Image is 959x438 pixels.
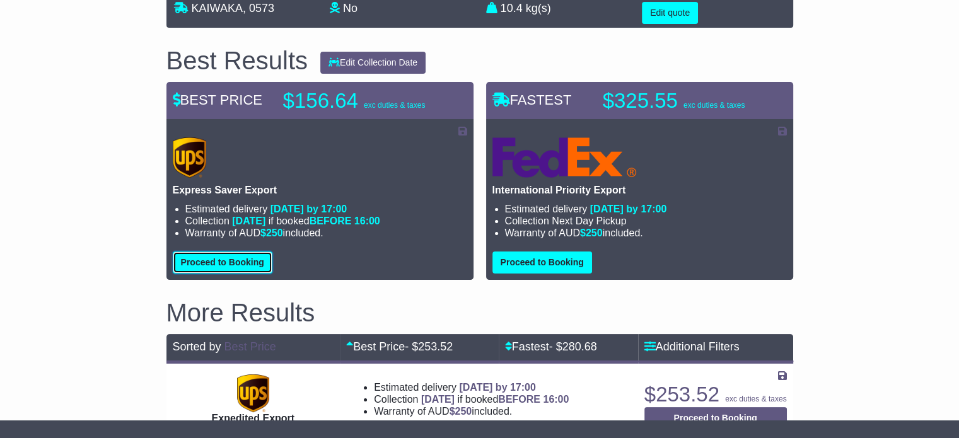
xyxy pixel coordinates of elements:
[270,204,347,214] span: [DATE] by 17:00
[320,52,426,74] button: Edit Collection Date
[642,2,698,24] button: Edit quote
[185,227,467,239] li: Warranty of AUD included.
[725,395,786,403] span: exc duties & taxes
[310,216,352,226] span: BEFORE
[212,413,295,424] span: Expedited Export
[549,340,597,353] span: - $
[683,101,745,110] span: exc duties & taxes
[501,2,523,14] span: 10.4
[224,340,276,353] a: Best Price
[343,2,357,14] span: No
[232,216,265,226] span: [DATE]
[421,394,455,405] span: [DATE]
[450,406,472,417] span: $
[526,2,551,14] span: kg(s)
[374,381,569,393] li: Estimated delivery
[266,228,283,238] span: 250
[552,216,626,226] span: Next Day Pickup
[192,2,243,14] span: KAIWAKA
[185,215,467,227] li: Collection
[173,184,467,196] p: Express Saver Export
[580,228,603,238] span: $
[374,405,569,417] li: Warranty of AUD included.
[260,228,283,238] span: $
[543,394,569,405] span: 16:00
[459,382,536,393] span: [DATE] by 17:00
[505,203,787,215] li: Estimated delivery
[498,394,540,405] span: BEFORE
[505,215,787,227] li: Collection
[492,92,572,108] span: FASTEST
[590,204,667,214] span: [DATE] by 17:00
[492,184,787,196] p: International Priority Export
[603,88,760,113] p: $325.55
[421,394,569,405] span: if booked
[166,299,793,326] h2: More Results
[418,340,453,353] span: 253.52
[364,101,425,110] span: exc duties & taxes
[586,228,603,238] span: 250
[346,340,453,353] a: Best Price- $253.52
[455,406,472,417] span: 250
[185,203,467,215] li: Estimated delivery
[505,227,787,239] li: Warranty of AUD included.
[243,2,274,14] span: , 0573
[354,216,380,226] span: 16:00
[237,374,269,412] img: UPS (new): Expedited Export
[374,393,569,405] li: Collection
[644,382,787,407] p: $253.52
[160,47,315,74] div: Best Results
[283,88,441,113] p: $156.64
[492,251,592,274] button: Proceed to Booking
[505,340,597,353] a: Fastest- $280.68
[492,137,637,178] img: FedEx Express: International Priority Export
[562,340,597,353] span: 280.68
[405,340,453,353] span: - $
[644,407,787,429] button: Proceed to Booking
[232,216,380,226] span: if booked
[173,340,221,353] span: Sorted by
[173,251,272,274] button: Proceed to Booking
[644,340,740,353] a: Additional Filters
[173,92,262,108] span: BEST PRICE
[173,137,207,178] img: UPS (new): Express Saver Export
